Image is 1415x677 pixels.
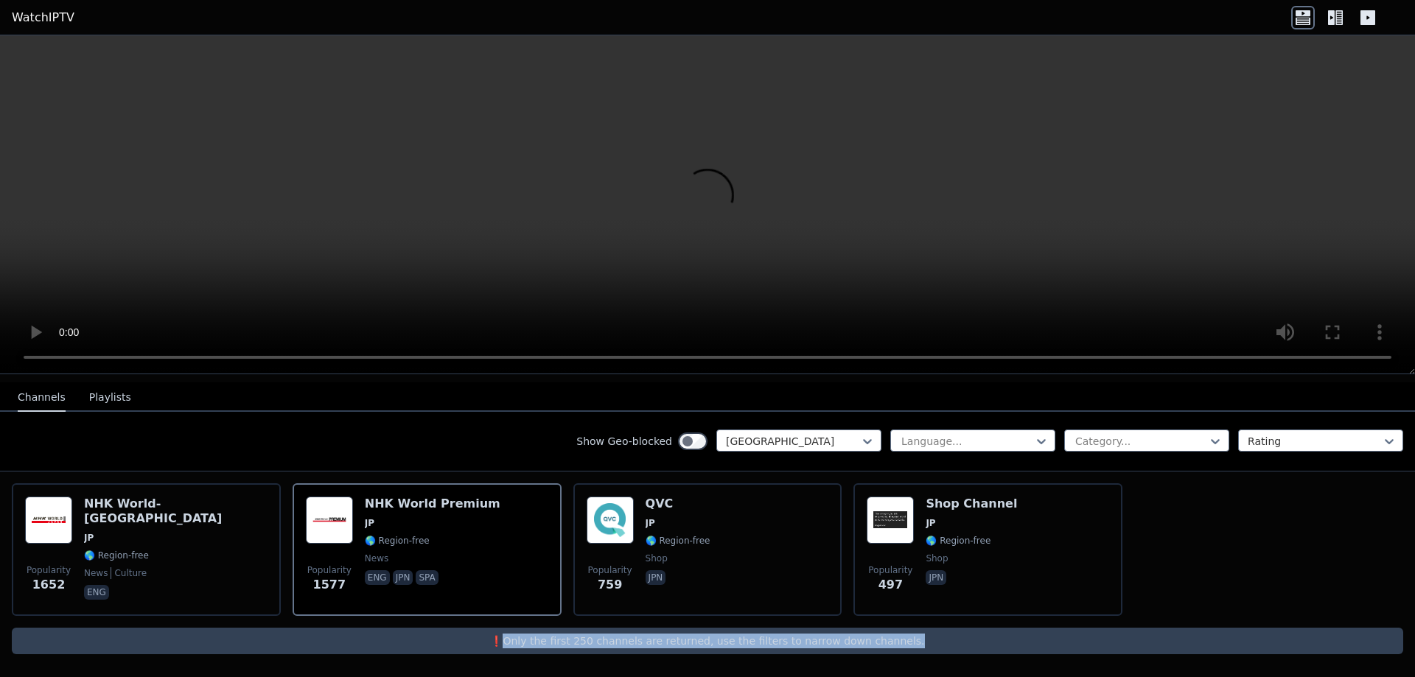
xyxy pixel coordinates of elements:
[25,497,72,544] img: NHK World-Japan
[926,553,948,564] span: shop
[598,576,622,594] span: 759
[867,497,914,544] img: Shop Channel
[926,517,935,529] span: JP
[18,634,1397,648] p: ❗️Only the first 250 channels are returned, use the filters to narrow down channels.
[868,564,912,576] span: Popularity
[365,497,500,511] h6: NHK World Premium
[587,497,634,544] img: QVC
[307,564,352,576] span: Popularity
[365,553,388,564] span: news
[878,576,903,594] span: 497
[646,553,668,564] span: shop
[576,434,672,449] label: Show Geo-blocked
[646,497,710,511] h6: QVC
[365,535,430,547] span: 🌎 Region-free
[84,550,149,561] span: 🌎 Region-free
[32,576,66,594] span: 1652
[84,585,109,600] p: eng
[365,570,390,585] p: eng
[588,564,632,576] span: Popularity
[89,384,131,412] button: Playlists
[18,384,66,412] button: Channels
[393,570,413,585] p: jpn
[416,570,438,585] p: spa
[926,497,1017,511] h6: Shop Channel
[84,532,94,544] span: JP
[12,9,74,27] a: WatchIPTV
[84,497,268,526] h6: NHK World-[GEOGRAPHIC_DATA]
[27,564,71,576] span: Popularity
[646,517,655,529] span: JP
[313,576,346,594] span: 1577
[365,517,374,529] span: JP
[306,497,353,544] img: NHK World Premium
[111,567,147,579] span: culture
[646,570,666,585] p: jpn
[926,570,946,585] p: jpn
[84,567,108,579] span: news
[926,535,990,547] span: 🌎 Region-free
[646,535,710,547] span: 🌎 Region-free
